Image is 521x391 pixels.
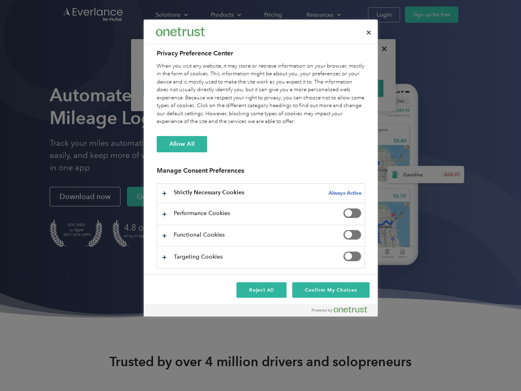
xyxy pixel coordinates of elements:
div: Privacy Preference Center [144,20,378,316]
button: Confirm My Choices [292,282,369,298]
a: Powered by OneTrust Opens in a new Tab [312,306,374,316]
h2: Privacy Preference Center [157,48,365,58]
img: Powered by OneTrust Opens in a new Tab [312,306,367,313]
div: Preference center [144,20,378,316]
div: Everlance [156,24,205,40]
div: When you visit any website, it may store or retrieve information on your browser, mostly in the f... [157,62,365,126]
button: Close [360,24,378,42]
img: Everlance [156,27,205,36]
h3: Manage Consent Preferences [157,167,365,179]
button: Reject All [236,282,287,298]
button: Allow All [157,136,207,152]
